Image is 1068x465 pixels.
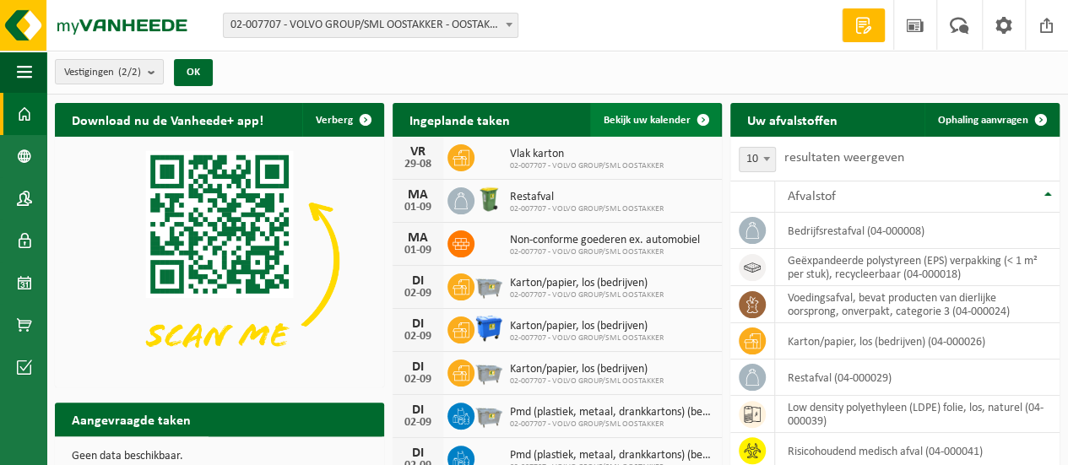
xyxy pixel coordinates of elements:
span: Vlak karton [510,148,664,161]
img: WB-0240-HPE-GN-50 [474,185,503,214]
span: Vestigingen [64,60,141,85]
p: Geen data beschikbaar. [72,451,367,462]
span: 02-007707 - VOLVO GROUP/SML OOSTAKKER [510,204,664,214]
h2: Uw afvalstoffen [730,103,854,136]
img: WB-2500-GAL-GY-01 [474,271,503,300]
div: 02-09 [401,331,435,343]
div: MA [401,188,435,202]
td: voedingsafval, bevat producten van dierlijke oorsprong, onverpakt, categorie 3 (04-000024) [775,286,1060,323]
span: Ophaling aanvragen [938,115,1028,126]
span: Pmd (plastiek, metaal, drankkartons) (bedrijven) [510,406,713,419]
span: 02-007707 - VOLVO GROUP/SML OOSTAKKER - OOSTAKKER [224,14,518,37]
h2: Download nu de Vanheede+ app! [55,103,280,136]
span: 10 [739,147,776,172]
div: 02-09 [401,417,435,429]
div: DI [401,274,435,288]
td: restafval (04-000029) [775,360,1060,396]
td: geëxpandeerde polystyreen (EPS) verpakking (< 1 m² per stuk), recycleerbaar (04-000018) [775,249,1060,286]
span: 02-007707 - VOLVO GROUP/SML OOSTAKKER [510,247,700,257]
count: (2/2) [118,67,141,78]
span: Karton/papier, los (bedrijven) [510,277,664,290]
div: 29-08 [401,159,435,170]
button: Verberg [302,103,382,137]
button: Vestigingen(2/2) [55,59,164,84]
a: Bekijk uw kalender [590,103,720,137]
h2: Aangevraagde taken [55,403,208,435]
div: 01-09 [401,202,435,214]
td: bedrijfsrestafval (04-000008) [775,213,1060,249]
div: VR [401,145,435,159]
span: Verberg [316,115,353,126]
span: Karton/papier, los (bedrijven) [510,363,664,376]
span: 02-007707 - VOLVO GROUP/SML OOSTAKKER [510,290,664,300]
span: 02-007707 - VOLVO GROUP/SML OOSTAKKER [510,161,664,171]
span: 02-007707 - VOLVO GROUP/SML OOSTAKKER [510,376,664,387]
div: MA [401,231,435,245]
span: 02-007707 - VOLVO GROUP/SML OOSTAKKER - OOSTAKKER [223,13,518,38]
td: low density polyethyleen (LDPE) folie, los, naturel (04-000039) [775,396,1060,433]
span: Pmd (plastiek, metaal, drankkartons) (bedrijven) [510,449,713,462]
td: karton/papier, los (bedrijven) (04-000026) [775,323,1060,360]
div: DI [401,360,435,374]
span: Afvalstof [788,190,836,203]
span: Restafval [510,191,664,204]
h2: Ingeplande taken [393,103,527,136]
div: DI [401,317,435,331]
span: 02-007707 - VOLVO GROUP/SML OOSTAKKER [510,419,713,430]
span: Karton/papier, los (bedrijven) [510,320,664,333]
div: 02-09 [401,288,435,300]
button: OK [174,59,213,86]
span: Non-conforme goederen ex. automobiel [510,234,700,247]
a: Ophaling aanvragen [924,103,1058,137]
img: WB-1100-HPE-BE-01 [474,314,503,343]
label: resultaten weergeven [784,151,904,165]
div: DI [401,403,435,417]
div: 02-09 [401,374,435,386]
div: DI [401,446,435,460]
div: 01-09 [401,245,435,257]
span: 10 [740,148,775,171]
span: Bekijk uw kalender [604,115,691,126]
img: WB-2500-GAL-GY-01 [474,357,503,386]
img: Download de VHEPlus App [55,137,384,384]
img: WB-2500-GAL-GY-01 [474,400,503,429]
span: 02-007707 - VOLVO GROUP/SML OOSTAKKER [510,333,664,343]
